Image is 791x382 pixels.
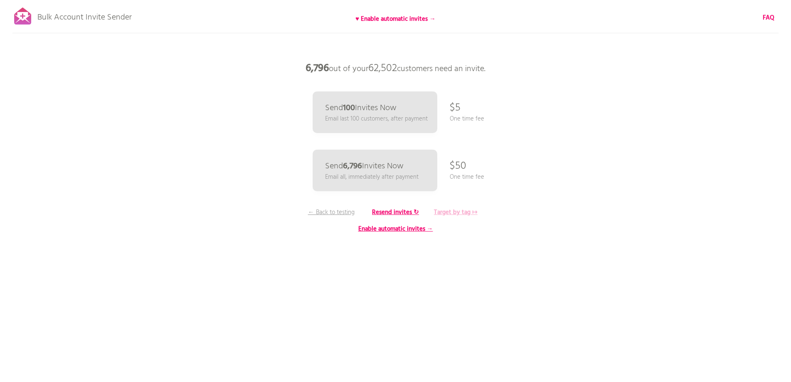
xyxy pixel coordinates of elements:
b: Resend invites ↻ [372,207,419,217]
b: Target by tag ↦ [434,207,478,217]
b: Enable automatic invites → [358,224,433,234]
p: $50 [450,154,466,179]
b: ♥ Enable automatic invites → [355,14,436,24]
a: Send100Invites Now Email last 100 customers, after payment [313,91,437,133]
p: ← Back to testing [300,208,362,217]
span: 62,502 [368,60,397,77]
p: Email last 100 customers, after payment [325,114,428,123]
b: 100 [343,101,355,115]
a: Send6,796Invites Now Email all, immediately after payment [313,150,437,191]
b: FAQ [763,13,774,23]
p: Send Invites Now [325,104,397,112]
p: out of your customers need an invite. [271,56,520,81]
b: 6,796 [343,160,362,173]
p: Email all, immediately after payment [325,173,419,182]
p: $5 [450,96,460,121]
p: Bulk Account Invite Sender [37,5,132,26]
a: FAQ [763,13,774,22]
p: Send Invites Now [325,162,404,170]
b: 6,796 [306,60,329,77]
p: One time fee [450,114,484,123]
p: One time fee [450,173,484,182]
